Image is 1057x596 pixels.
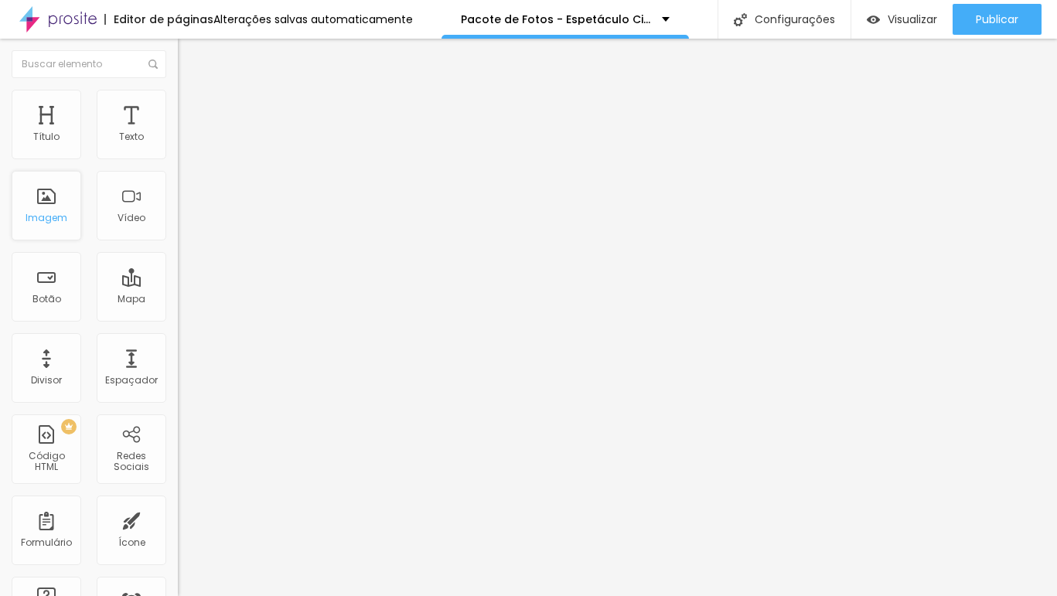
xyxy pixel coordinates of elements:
iframe: Editor [178,39,1057,596]
div: Código HTML [15,451,77,473]
div: Título [33,131,60,142]
button: Visualizar [851,4,953,35]
img: Icone [148,60,158,69]
button: Publicar [953,4,1042,35]
img: Icone [734,13,747,26]
span: Visualizar [888,13,937,26]
div: Divisor [31,375,62,386]
div: Formulário [21,537,72,548]
p: Pacote de Fotos - Espetáculo Cinderella - Ópera Dance 2025 [461,14,650,25]
input: Buscar elemento [12,50,166,78]
div: Redes Sociais [101,451,162,473]
span: Publicar [976,13,1018,26]
img: view-1.svg [867,13,880,26]
div: Texto [119,131,144,142]
div: Ícone [118,537,145,548]
div: Botão [32,294,61,305]
div: Editor de páginas [104,14,213,25]
div: Espaçador [105,375,158,386]
div: Imagem [26,213,67,223]
div: Vídeo [118,213,145,223]
div: Mapa [118,294,145,305]
div: Alterações salvas automaticamente [213,14,413,25]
